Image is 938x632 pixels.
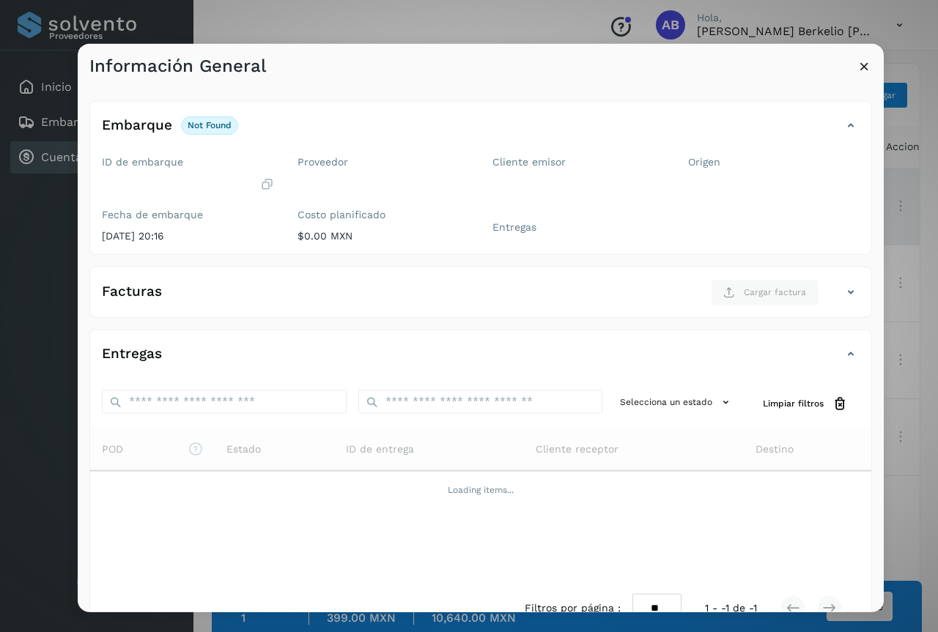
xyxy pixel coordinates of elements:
[90,470,871,508] td: Loading items...
[226,441,261,456] span: Estado
[102,230,274,242] p: [DATE] 20:16
[102,209,274,221] label: Fecha de embarque
[536,441,618,456] span: Cliente receptor
[298,230,470,242] p: $0.00 MXN
[525,600,621,615] span: Filtros por página :
[89,55,266,76] h3: Información General
[102,283,162,300] h4: Facturas
[298,209,470,221] label: Costo planificado
[756,441,794,456] span: Destino
[705,600,757,615] span: 1 - -1 de -1
[711,279,819,305] button: Cargar factura
[90,342,871,379] div: Entregas
[751,390,860,417] button: Limpiar filtros
[102,346,162,363] h4: Entregas
[763,397,824,410] span: Limpiar filtros
[188,120,232,130] p: not found
[90,279,871,317] div: FacturasCargar factura
[614,390,739,414] button: Selecciona un estado
[102,441,203,456] span: POD
[492,155,665,168] label: Cliente emisor
[298,155,470,168] label: Proveedor
[102,117,172,134] h4: Embarque
[688,155,860,168] label: Origen
[90,113,871,149] div: Embarquenot found
[102,155,274,168] label: ID de embarque
[346,441,414,456] span: ID de entrega
[492,221,665,234] label: Entregas
[744,286,806,299] span: Cargar factura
